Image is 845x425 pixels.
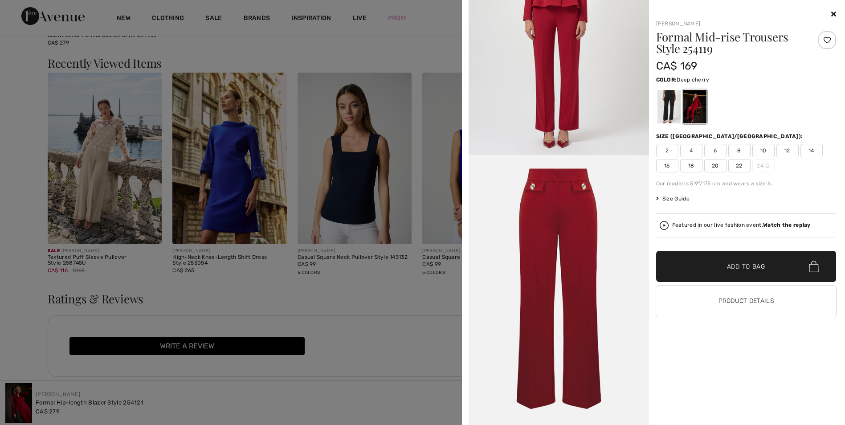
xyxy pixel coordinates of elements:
[656,159,678,172] span: 16
[656,132,805,140] div: Size ([GEOGRAPHIC_DATA]/[GEOGRAPHIC_DATA]):
[728,144,751,157] span: 8
[20,6,38,14] span: Help
[656,31,806,54] h1: Formal Mid-rise Trousers Style 254119
[728,159,751,172] span: 22
[704,159,727,172] span: 20
[656,286,837,317] button: Product Details
[752,144,775,157] span: 10
[656,195,690,203] span: Size Guide
[672,222,811,228] div: Featured in our live fashion event.
[660,221,669,230] img: Watch the replay
[469,155,649,425] img: joseph-ribkoff-pants-deep-cherry_254119b_6_38f1_search.jpg
[680,159,702,172] span: 18
[656,144,678,157] span: 2
[800,144,823,157] span: 14
[727,262,765,271] span: Add to Bag
[656,60,698,72] span: CA$ 169
[765,163,770,168] img: ring-m.svg
[752,159,775,172] span: 24
[763,222,811,228] strong: Watch the replay
[657,90,680,123] div: Black
[656,77,677,83] span: Color:
[656,251,837,282] button: Add to Bag
[680,144,702,157] span: 4
[776,144,799,157] span: 12
[704,144,727,157] span: 6
[656,20,701,27] a: [PERSON_NAME]
[677,77,709,83] span: Deep cherry
[809,261,819,272] img: Bag.svg
[683,90,706,123] div: Deep cherry
[656,180,837,188] div: Our model is 5'9"/175 cm and wears a size 6.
